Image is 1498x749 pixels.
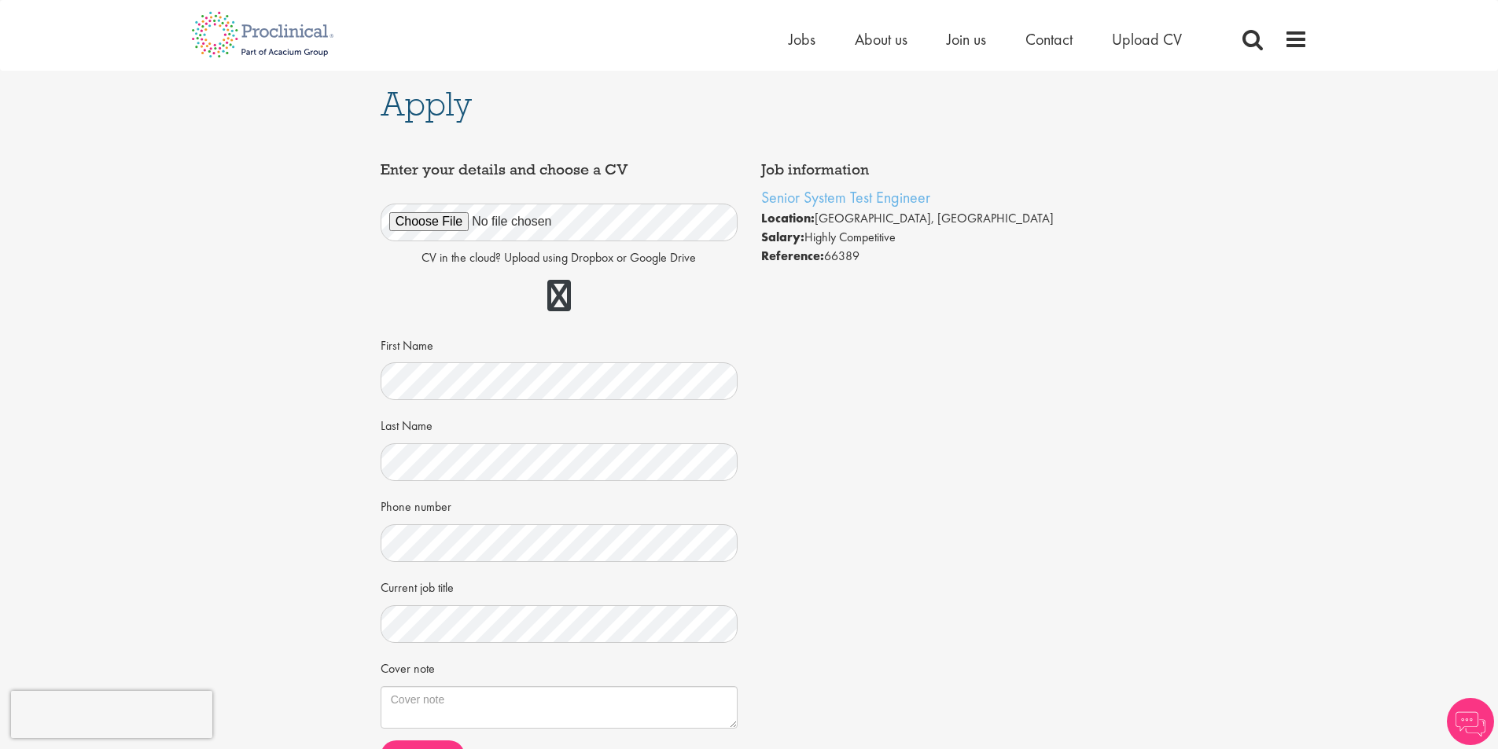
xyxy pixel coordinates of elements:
[1112,29,1182,50] a: Upload CV
[11,691,212,738] iframe: reCAPTCHA
[381,332,433,355] label: First Name
[381,655,435,678] label: Cover note
[789,29,815,50] a: Jobs
[761,209,1118,228] li: [GEOGRAPHIC_DATA], [GEOGRAPHIC_DATA]
[761,228,1118,247] li: Highly Competitive
[761,247,1118,266] li: 66389
[761,187,930,207] a: Senior System Test Engineer
[381,412,432,435] label: Last Name
[381,249,738,267] p: CV in the cloud? Upload using Dropbox or Google Drive
[761,162,1118,178] h4: Job information
[761,210,815,226] strong: Location:
[381,83,472,125] span: Apply
[381,574,454,597] label: Current job title
[1025,29,1073,50] a: Contact
[381,162,738,178] h4: Enter your details and choose a CV
[761,229,804,245] strong: Salary:
[855,29,907,50] a: About us
[761,248,824,264] strong: Reference:
[1447,698,1494,745] img: Chatbot
[381,493,451,516] label: Phone number
[947,29,986,50] a: Join us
